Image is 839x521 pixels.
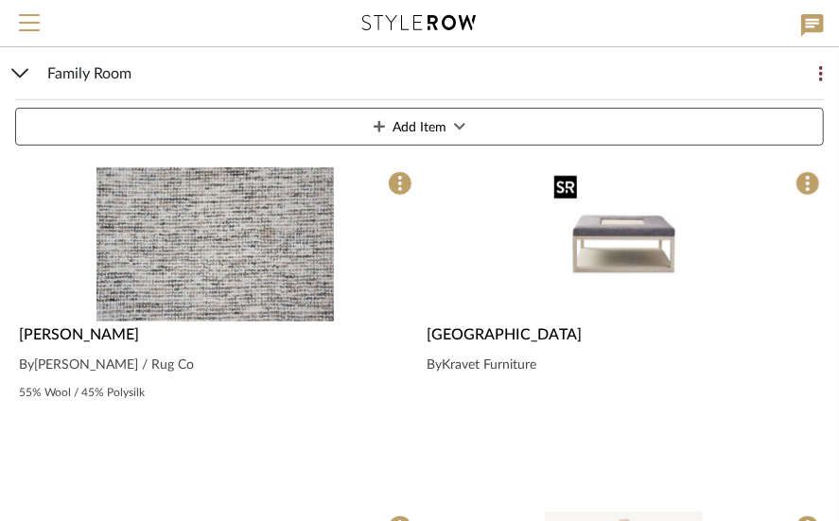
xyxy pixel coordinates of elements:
[424,167,825,321] div: 0
[47,62,131,85] span: Family Room
[15,108,824,146] button: Add Item
[96,167,334,321] img: Mariska - Khaki
[547,167,701,321] img: EDGEMERE SQUARE OTTOMAN
[443,358,537,372] span: Kravet Furniture
[393,109,446,147] span: Add Item
[19,327,139,342] span: [PERSON_NAME]
[19,385,412,415] div: 55% Wool / 45% Polysilk
[19,358,34,372] span: By
[428,358,443,372] span: By
[34,358,194,372] span: [PERSON_NAME] / Rug Co
[428,327,583,342] span: [GEOGRAPHIC_DATA]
